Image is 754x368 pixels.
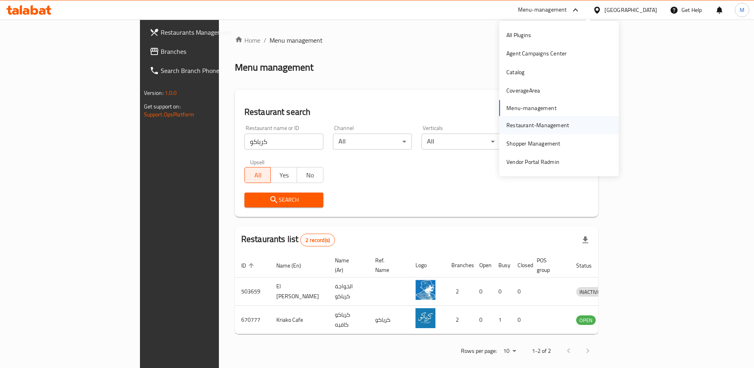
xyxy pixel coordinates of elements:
[511,253,530,277] th: Closed
[532,346,551,356] p: 1-2 of 2
[274,169,294,181] span: Yes
[492,253,511,277] th: Busy
[143,42,266,61] a: Branches
[375,256,400,275] span: Ref. Name
[244,106,589,118] h2: Restaurant search
[445,277,473,306] td: 2
[270,167,297,183] button: Yes
[235,35,598,45] nav: breadcrumb
[445,253,473,277] th: Branches
[329,277,369,306] td: الخواجة كرياكو
[161,66,260,75] span: Search Branch Phone
[244,134,323,150] input: Search for restaurant name or ID..
[300,169,320,181] span: No
[506,86,540,95] div: CoverageArea
[576,316,596,325] span: OPEN
[329,306,369,334] td: كرياكو كافيه
[333,134,412,150] div: All
[143,61,266,80] a: Search Branch Phone
[506,31,531,39] div: All Plugins
[576,315,596,325] div: OPEN
[301,236,335,244] span: 2 record(s)
[244,167,271,183] button: All
[235,61,313,74] h2: Menu management
[506,49,567,58] div: Agent Campaigns Center
[506,121,569,130] div: Restaurant-Management
[576,287,603,297] span: INACTIVE
[409,253,445,277] th: Logo
[335,256,359,275] span: Name (Ar)
[473,277,492,306] td: 0
[473,253,492,277] th: Open
[518,5,567,15] div: Menu-management
[297,167,323,183] button: No
[251,195,317,205] span: Search
[511,306,530,334] td: 0
[144,101,181,112] span: Get support on:
[537,256,560,275] span: POS group
[276,261,311,270] span: Name (En)
[500,345,519,357] div: Rows per page:
[445,306,473,334] td: 2
[740,6,744,14] span: M
[235,253,640,334] table: enhanced table
[144,88,163,98] span: Version:
[144,109,195,120] a: Support.OpsPlatform
[421,134,500,150] div: All
[241,261,256,270] span: ID
[506,68,524,77] div: Catalog
[492,277,511,306] td: 0
[415,308,435,328] img: Kriako Cafe
[270,306,329,334] td: Kriako Cafe
[506,139,561,148] div: Shopper Management
[473,306,492,334] td: 0
[250,159,265,165] label: Upsell
[248,169,268,181] span: All
[244,193,323,207] button: Search
[143,23,266,42] a: Restaurants Management
[161,47,260,56] span: Branches
[576,230,595,250] div: Export file
[511,277,530,306] td: 0
[369,306,409,334] td: كرياكو
[241,233,335,246] h2: Restaurants list
[270,277,329,306] td: El [PERSON_NAME]
[604,6,657,14] div: [GEOGRAPHIC_DATA]
[161,28,260,37] span: Restaurants Management
[415,280,435,300] img: El Khawaga Kiryako
[506,157,559,166] div: Vendor Portal Radmin
[270,35,323,45] span: Menu management
[576,261,602,270] span: Status
[165,88,177,98] span: 1.0.0
[461,346,497,356] p: Rows per page:
[492,306,511,334] td: 1
[300,234,335,246] div: Total records count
